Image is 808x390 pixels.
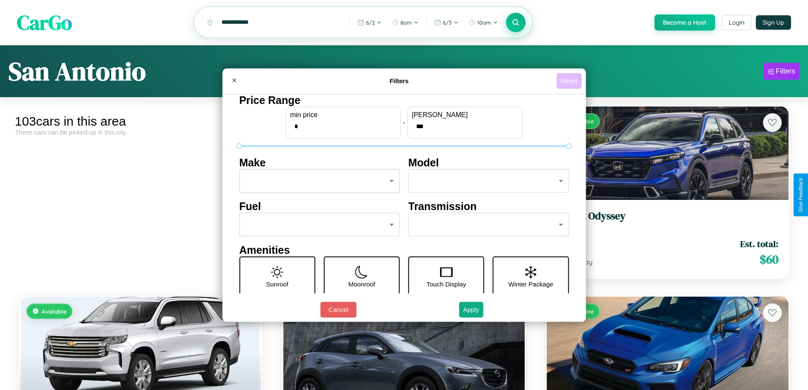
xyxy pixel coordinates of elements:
[400,19,412,26] span: 8am
[8,54,146,89] h1: San Antonio
[763,63,800,80] button: Filters
[426,278,466,290] p: Touch Display
[412,111,518,119] label: [PERSON_NAME]
[15,114,266,129] div: 103 cars in this area
[740,238,778,250] span: Est. total:
[239,244,569,256] h4: Amenities
[557,210,778,222] h3: Honda Odyssey
[366,19,375,26] span: 6 / 2
[320,302,356,317] button: Cancel
[42,308,67,315] span: Available
[654,14,715,31] button: Become a Host
[556,73,582,89] button: Reset
[353,16,386,29] button: 6/2
[408,200,569,213] h4: Transmission
[403,117,405,128] p: -
[464,16,502,29] button: 10am
[239,94,569,107] h4: Price Range
[776,67,795,76] div: Filters
[459,302,484,317] button: Apply
[242,77,556,84] h4: Filters
[348,278,375,290] p: Moonroof
[239,200,400,213] h4: Fuel
[756,15,791,30] button: Sign Up
[509,278,554,290] p: Winter Package
[266,278,288,290] p: Sunroof
[290,111,396,119] label: min price
[15,129,266,136] div: These cars can be picked up in this city.
[388,16,423,29] button: 8am
[408,157,569,169] h4: Model
[557,210,778,231] a: Honda Odyssey2023
[760,251,778,268] span: $ 60
[721,15,752,30] button: Login
[239,157,400,169] h4: Make
[477,19,491,26] span: 10am
[443,19,452,26] span: 6 / 3
[17,8,72,36] span: CarGo
[798,178,804,212] div: Give Feedback
[430,16,463,29] button: 6/3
